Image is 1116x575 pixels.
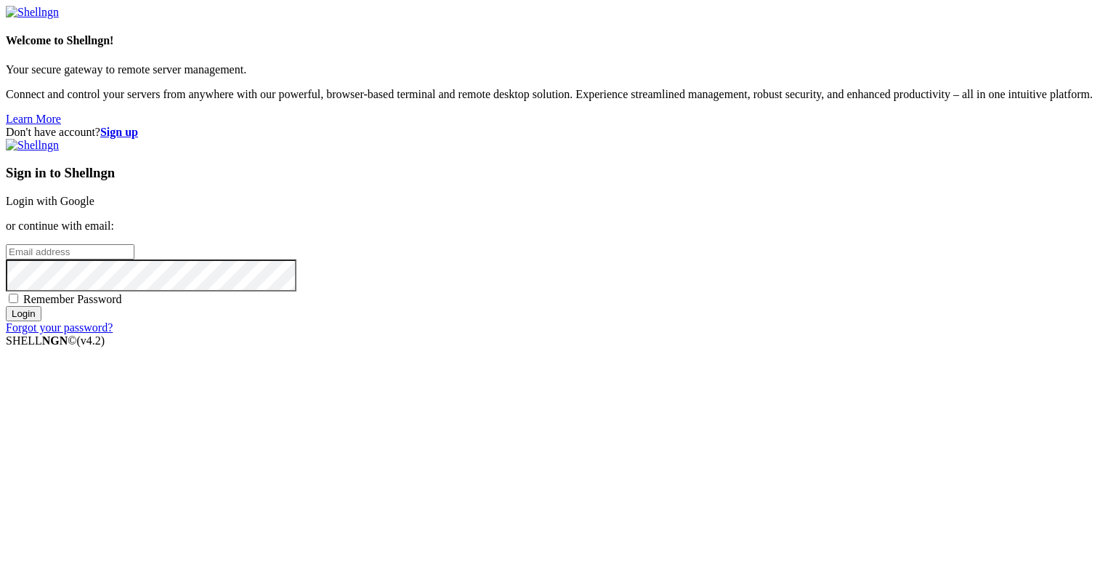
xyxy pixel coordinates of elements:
[6,34,1110,47] h4: Welcome to Shellngn!
[6,195,94,207] a: Login with Google
[6,321,113,334] a: Forgot your password?
[6,334,105,347] span: SHELL ©
[6,306,41,321] input: Login
[9,294,18,303] input: Remember Password
[6,6,59,19] img: Shellngn
[6,126,1110,139] div: Don't have account?
[100,126,138,138] a: Sign up
[6,244,134,260] input: Email address
[6,113,61,125] a: Learn More
[6,88,1110,101] p: Connect and control your servers from anywhere with our powerful, browser-based terminal and remo...
[42,334,68,347] b: NGN
[6,220,1110,233] p: or continue with email:
[6,165,1110,181] h3: Sign in to Shellngn
[77,334,105,347] span: 4.2.0
[23,293,122,305] span: Remember Password
[6,139,59,152] img: Shellngn
[6,63,1110,76] p: Your secure gateway to remote server management.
